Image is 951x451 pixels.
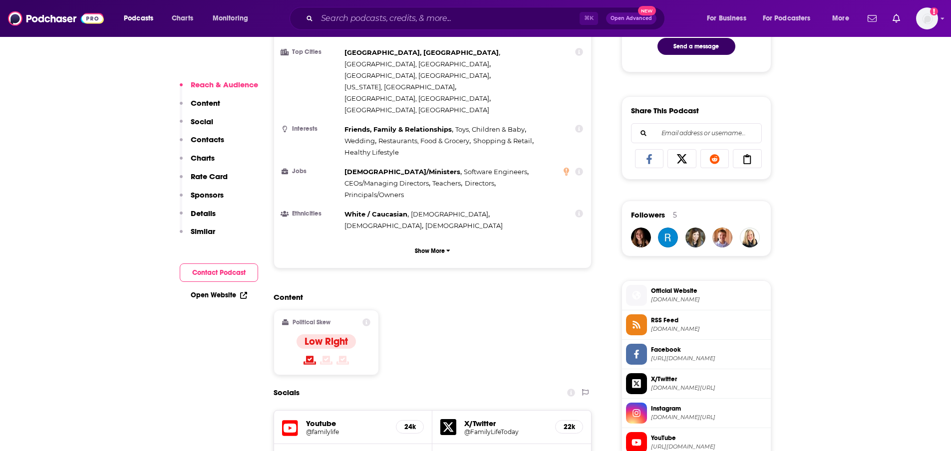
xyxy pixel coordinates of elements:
img: Podchaser - Follow, Share and Rate Podcasts [8,9,104,28]
span: YouTube [651,434,767,443]
span: White / Caucasian [344,210,407,218]
span: New [638,6,656,15]
button: open menu [756,10,825,26]
a: @FamilyLifeToday [464,428,547,436]
span: Monitoring [213,11,248,25]
p: Similar [191,226,215,236]
span: https://www.facebook.com/familylifeministry [651,355,767,362]
p: Show More [415,247,445,254]
img: tab_domain_overview_orange.svg [27,58,35,66]
div: Domain: [DOMAIN_NAME] [26,26,110,34]
h2: Content [274,292,584,302]
span: [GEOGRAPHIC_DATA], [GEOGRAPHIC_DATA] [344,106,489,114]
span: Podcasts [124,11,153,25]
span: , [465,178,496,189]
span: Friends, Family & Relationships [344,125,452,133]
h4: Low Right [305,335,348,348]
p: Details [191,209,216,218]
h3: Interests [282,126,340,132]
span: , [344,220,423,231]
span: https://www.youtube.com/@familylife [651,443,767,451]
img: amandawoods13 [740,227,760,247]
span: , [455,124,526,135]
a: Charts [165,10,199,26]
span: ⌘ K [580,12,598,25]
span: [GEOGRAPHIC_DATA], [GEOGRAPHIC_DATA] [344,71,489,79]
span: , [464,166,529,178]
img: website_grey.svg [16,26,24,34]
p: Reach & Audience [191,80,258,89]
a: Official Website[DOMAIN_NAME] [626,285,767,306]
span: For Podcasters [763,11,811,25]
span: , [344,47,500,58]
button: Rate Card [180,172,228,190]
button: Similar [180,226,215,245]
a: X/Twitter[DOMAIN_NAME][URL] [626,373,767,394]
span: , [344,209,409,220]
span: Facebook [651,345,767,354]
span: [GEOGRAPHIC_DATA], [GEOGRAPHIC_DATA] [344,60,489,68]
button: Charts [180,153,215,172]
span: Software Engineers [464,168,527,176]
span: [DEMOGRAPHIC_DATA] [425,222,503,229]
span: , [411,209,490,220]
a: Facebook[URL][DOMAIN_NAME] [626,344,767,365]
span: Healthy Lifestyle [344,148,399,156]
p: Content [191,98,220,108]
img: logo_orange.svg [16,16,24,24]
p: Charts [191,153,215,163]
span: Shopping & Retail [473,137,532,145]
span: , [344,58,491,70]
span: Wedding [344,137,375,145]
button: Show profile menu [916,7,938,29]
img: bebekova [658,227,678,247]
span: Teachers [432,179,461,187]
div: v 4.0.25 [28,16,49,24]
span: For Business [707,11,746,25]
button: Content [180,98,220,117]
button: open menu [825,10,862,26]
div: Keywords by Traffic [110,59,168,65]
span: twitter.com/FamilyLifeToday [651,384,767,392]
button: Open AdvancedNew [606,12,656,24]
p: Rate Card [191,172,228,181]
a: Copy Link [733,149,762,168]
span: , [344,81,456,93]
img: tab_keywords_by_traffic_grey.svg [99,58,107,66]
div: Domain Overview [38,59,89,65]
span: Instagram [651,404,767,413]
span: , [344,135,376,147]
span: , [432,178,462,189]
button: Contact Podcast [180,263,258,282]
h5: X/Twitter [464,419,547,428]
div: Search followers [631,123,762,143]
span: X/Twitter [651,375,767,384]
a: Share on Facebook [635,149,664,168]
a: Share on X/Twitter [667,149,696,168]
img: User Profile [916,7,938,29]
span: , [344,166,462,178]
h5: Youtube [306,419,388,428]
h3: Jobs [282,168,340,175]
button: Send a message [657,38,735,55]
span: Open Advanced [611,16,652,21]
span: [GEOGRAPHIC_DATA], [GEOGRAPHIC_DATA] [344,48,499,56]
h5: @familylife [306,428,388,436]
span: Followers [631,210,665,220]
h5: 24k [404,423,415,431]
span: familylife.com [651,296,767,303]
a: Instagram[DOMAIN_NAME][URL] [626,403,767,424]
span: , [344,124,453,135]
span: [GEOGRAPHIC_DATA], [GEOGRAPHIC_DATA] [344,94,489,102]
a: Share on Reddit [700,149,729,168]
span: [DEMOGRAPHIC_DATA] [344,222,422,229]
p: Sponsors [191,190,224,200]
div: 5 [673,211,677,220]
span: , [344,70,491,81]
button: open menu [700,10,759,26]
button: Details [180,209,216,227]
